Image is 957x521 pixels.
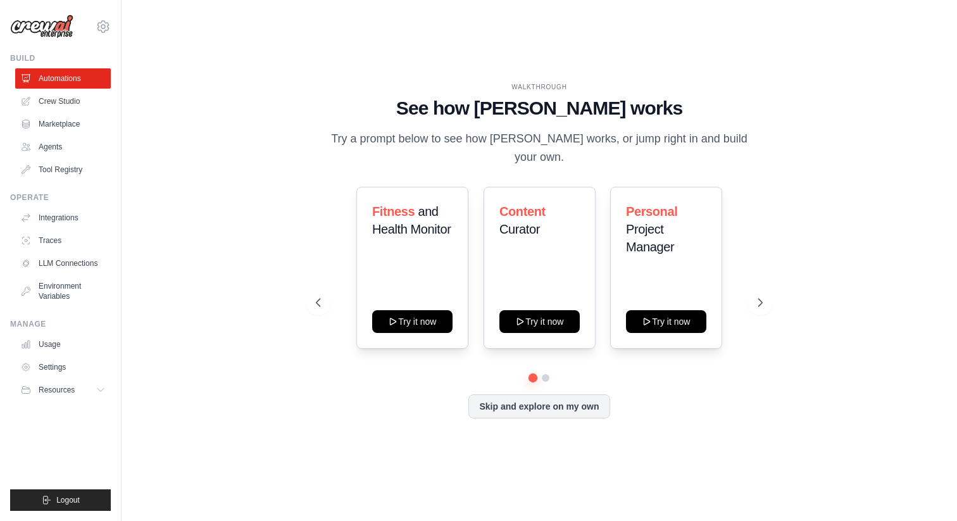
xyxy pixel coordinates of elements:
span: Content [499,204,546,218]
div: Build [10,53,111,63]
a: Environment Variables [15,276,111,306]
a: Automations [15,68,111,89]
a: Marketplace [15,114,111,134]
div: WALKTHROUGH [316,82,763,92]
a: Agents [15,137,111,157]
img: Logo [10,15,73,39]
button: Resources [15,380,111,400]
a: Traces [15,230,111,251]
button: Try it now [499,310,580,333]
div: Manage [10,319,111,329]
a: Integrations [15,208,111,228]
h1: See how [PERSON_NAME] works [316,97,763,120]
p: Try a prompt below to see how [PERSON_NAME] works, or jump right in and build your own. [327,130,752,167]
a: Crew Studio [15,91,111,111]
span: Fitness [372,204,415,218]
a: Tool Registry [15,160,111,180]
a: Usage [15,334,111,355]
span: Resources [39,385,75,395]
span: Personal [626,204,677,218]
span: Project Manager [626,222,674,254]
a: LLM Connections [15,253,111,273]
button: Try it now [372,310,453,333]
a: Settings [15,357,111,377]
button: Logout [10,489,111,511]
div: Operate [10,192,111,203]
span: Logout [56,495,80,505]
button: Skip and explore on my own [468,394,610,418]
span: Curator [499,222,540,236]
button: Try it now [626,310,706,333]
